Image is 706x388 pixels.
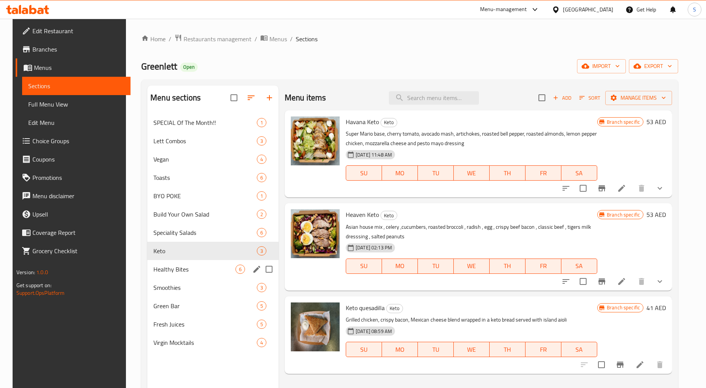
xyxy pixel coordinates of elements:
a: Support.OpsPlatform [16,288,65,298]
h2: Menu sections [150,92,201,103]
span: Select section [534,90,550,106]
a: Restaurants management [174,34,251,44]
span: Sort [579,94,600,102]
div: items [257,338,266,347]
div: Vegan [153,155,257,164]
button: TH [490,342,525,357]
div: Toasts6 [147,168,279,187]
span: Menus [34,63,124,72]
div: BYO POKE1 [147,187,279,205]
span: Add [552,94,572,102]
button: Add [550,92,574,104]
a: Choice Groups [16,132,131,150]
div: SPECIAL Of The Month!!1 [147,113,279,132]
span: MO [385,168,415,179]
span: Select to update [593,357,609,373]
img: Keto quesadilla [291,302,340,351]
button: Manage items [605,91,672,105]
span: BYO POKE [153,191,257,200]
button: SU [346,342,382,357]
span: Fresh Juices [153,320,257,329]
div: Lett Combos [153,136,257,145]
div: items [257,155,266,164]
a: Edit Restaurant [16,22,131,40]
span: Select to update [575,180,591,196]
span: Sort items [574,92,605,104]
span: FR [529,344,558,355]
a: Coupons [16,150,131,168]
span: Coupons [32,155,124,164]
span: Heaven Keto [346,209,379,220]
div: Menu-management [480,5,527,14]
button: sort-choices [557,179,575,197]
button: FR [525,165,561,181]
h6: 41 AED [646,302,666,313]
span: 5 [257,321,266,328]
div: Build Your Own Salad2 [147,205,279,223]
div: Keto3 [147,242,279,260]
button: SA [561,165,597,181]
span: Keto quesadilla [346,302,385,314]
span: Sort sections [242,89,260,107]
div: items [257,246,266,255]
span: SA [564,168,594,179]
div: items [257,301,266,310]
li: / [290,34,293,44]
span: FR [529,168,558,179]
h6: 53 AED [646,116,666,127]
button: WE [454,259,490,274]
button: sort-choices [557,272,575,291]
a: Coverage Report [16,223,131,242]
span: Choice Groups [32,136,124,145]
button: TU [418,342,454,357]
span: Select all sections [226,90,242,106]
span: Toasts [153,173,257,182]
a: Edit menu item [635,360,645,369]
h6: 53 AED [646,209,666,220]
a: Menu disclaimer [16,187,131,205]
span: SU [349,344,379,355]
button: FR [525,342,561,357]
p: Asian house mix , celery ,cucumbers, roasted broccoli , radish , egg , crispy beef bacon , classi... [346,222,597,241]
span: [DATE] 02:13 PM [353,244,395,251]
span: FR [529,260,558,272]
span: Add item [550,92,574,104]
span: 1.0.0 [36,267,48,277]
input: search [389,91,479,105]
span: Healthy Bites [153,265,235,274]
span: [DATE] 11:48 AM [353,151,395,158]
div: items [257,228,266,237]
span: TU [421,260,451,272]
span: SA [564,260,594,272]
button: Branch-specific-item [593,272,611,291]
a: Grocery Checklist [16,242,131,260]
div: items [257,320,266,329]
button: delete [632,272,651,291]
span: Sections [28,81,124,91]
span: Version: [16,267,35,277]
div: Build Your Own Salad [153,210,257,219]
span: 6 [257,174,266,181]
span: 4 [257,156,266,163]
a: Full Menu View [22,95,131,113]
span: Havana Keto [346,116,379,128]
span: Keto [153,246,257,255]
div: Speciality Salads6 [147,223,279,242]
button: SU [346,165,382,181]
span: Green Bar [153,301,257,310]
li: / [169,34,171,44]
span: Menu disclaimer [32,191,124,200]
span: TU [421,344,451,355]
span: Open [180,64,198,70]
button: TH [490,165,525,181]
span: S [693,5,696,14]
button: Branch-specific-item [611,356,629,374]
span: Speciality Salads [153,228,257,237]
div: SPECIAL Of The Month!! [153,118,257,127]
div: Healthy Bites6edit [147,260,279,278]
div: items [257,118,266,127]
span: Edit Restaurant [32,26,124,36]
